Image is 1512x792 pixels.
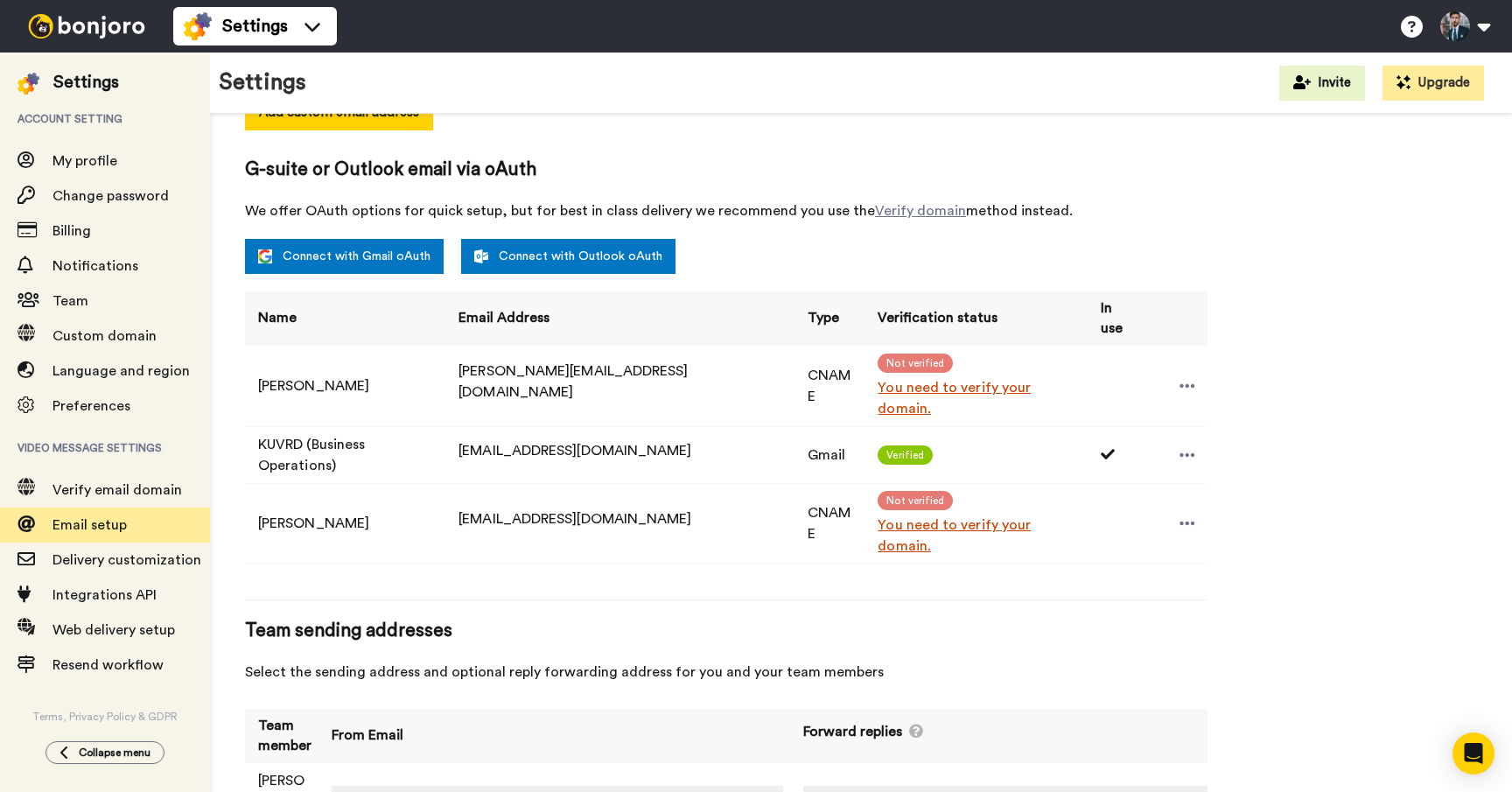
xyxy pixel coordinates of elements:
span: Delivery customization [52,553,201,567]
span: Notifications [52,259,138,273]
td: [PERSON_NAME] [245,346,445,426]
span: Not verified [878,354,953,373]
img: settings-colored.svg [184,12,212,40]
th: From Email [318,709,790,763]
i: Used 1 times [1101,447,1118,461]
a: Connect with Gmail oAuth [245,239,444,274]
span: We offer OAuth options for quick setup, but for best in class delivery we recommend you use the m... [245,200,1207,221]
div: Open Intercom Messenger [1452,732,1494,774]
td: KUVRD (Business Operations) [245,426,445,483]
img: bj-logo-header-white.svg [21,14,152,39]
span: Settings [222,14,288,39]
span: Team [52,294,88,308]
span: Custom domain [52,329,157,343]
a: Verify domain [875,204,966,218]
span: My profile [52,154,117,168]
span: Team sending addresses [245,618,1207,644]
td: CNAME [794,483,864,564]
th: Name [245,291,445,346]
span: [EMAIL_ADDRESS][DOMAIN_NAME] [458,444,691,458]
span: Not verified [878,491,953,510]
span: Preferences [52,399,130,413]
span: Integrations API [52,588,157,602]
span: Change password [52,189,169,203]
img: google.svg [258,249,272,263]
th: Verification status [864,291,1088,346]
a: You need to verify your domain. [878,377,1081,419]
img: settings-colored.svg [17,73,39,95]
td: [PERSON_NAME] [245,483,445,564]
span: Select the sending address and optional reply forwarding address for you and your team members [245,662,1207,683]
span: Resend workflow [52,658,164,672]
button: Invite [1279,66,1365,101]
span: Verify email domain [52,483,182,497]
th: Email Address [445,291,794,346]
th: Type [794,291,864,346]
span: G-suite or Outlook email via oAuth [245,157,1207,183]
a: Connect with Outlook oAuth [461,239,675,274]
h1: Settings [219,70,306,95]
th: Team member [245,709,318,763]
span: [EMAIL_ADDRESS][DOMAIN_NAME] [458,512,691,526]
span: [PERSON_NAME][EMAIL_ADDRESS][DOMAIN_NAME] [458,364,688,399]
img: outlook-white.svg [474,249,488,263]
span: Billing [52,224,91,238]
span: Collapse menu [79,746,150,760]
td: Gmail [794,426,864,483]
span: Web delivery setup [52,623,175,637]
a: You need to verify your domain. [878,515,1081,557]
span: Verified [878,445,933,465]
button: Upgrade [1382,66,1484,101]
th: In use [1088,291,1144,346]
div: Settings [53,70,119,95]
span: Forward replies [803,722,902,742]
button: Collapse menu [45,741,164,764]
span: Language and region [52,364,190,378]
td: CNAME [794,346,864,426]
span: Email setup [52,518,127,532]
